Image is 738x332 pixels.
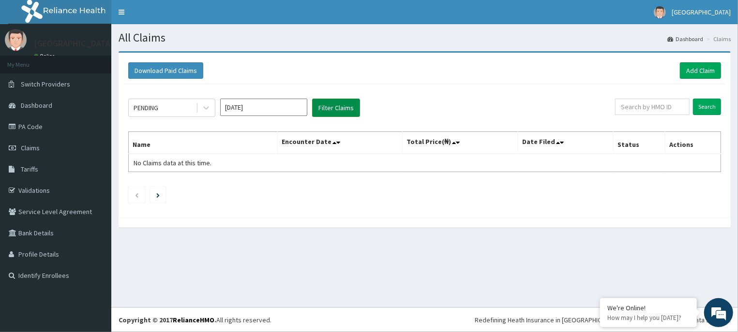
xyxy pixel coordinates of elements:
a: Add Claim [680,62,721,79]
th: Encounter Date [278,132,403,154]
footer: All rights reserved. [111,307,738,332]
input: Search by HMO ID [615,99,690,115]
span: Claims [21,144,40,152]
th: Date Filed [518,132,614,154]
th: Name [129,132,278,154]
a: Dashboard [667,35,703,43]
span: Dashboard [21,101,52,110]
li: Claims [704,35,731,43]
h1: All Claims [119,31,731,44]
a: RelianceHMO [173,316,214,324]
strong: Copyright © 2017 . [119,316,216,324]
div: Redefining Heath Insurance in [GEOGRAPHIC_DATA] using Telemedicine and Data Science! [475,315,731,325]
img: User Image [654,6,666,18]
div: PENDING [134,103,158,113]
button: Download Paid Claims [128,62,203,79]
span: No Claims data at this time. [134,159,211,167]
th: Total Price(₦) [403,132,518,154]
th: Actions [665,132,721,154]
input: Search [693,99,721,115]
a: Previous page [135,190,139,199]
img: User Image [5,29,27,51]
a: Online [34,53,57,59]
span: Switch Providers [21,80,70,88]
span: Tariffs [21,165,38,173]
button: Filter Claims [312,99,360,117]
th: Status [614,132,665,154]
span: [GEOGRAPHIC_DATA] [672,8,731,16]
input: Select Month and Year [220,99,307,116]
a: Next page [156,190,160,199]
p: How may I help you today? [607,314,690,322]
div: We're Online! [607,303,690,312]
p: [GEOGRAPHIC_DATA] [34,39,114,48]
